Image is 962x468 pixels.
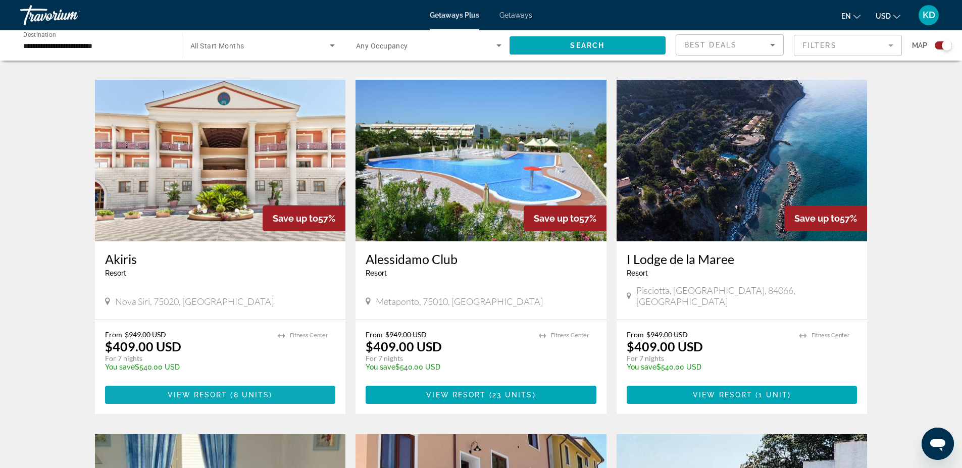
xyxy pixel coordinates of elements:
[534,213,579,224] span: Save up to
[105,269,126,277] span: Resort
[190,42,244,50] span: All Start Months
[922,428,954,460] iframe: Button to launch messaging window
[876,9,900,23] button: Change currency
[356,80,606,241] img: ii_als1.jpg
[23,31,56,38] span: Destination
[105,363,135,371] span: You save
[125,330,166,339] span: $949.00 USD
[627,339,703,354] p: $409.00 USD
[492,391,533,399] span: 23 units
[627,386,857,404] button: View Resort(1 unit)
[912,38,927,53] span: Map
[168,391,227,399] span: View Resort
[812,332,849,339] span: Fitness Center
[366,269,387,277] span: Resort
[366,386,596,404] button: View Resort(23 units)
[758,391,788,399] span: 1 unit
[510,36,666,55] button: Search
[627,363,790,371] p: $540.00 USD
[366,363,529,371] p: $540.00 USD
[617,80,868,241] img: ii_mee1.jpg
[524,205,606,231] div: 57%
[570,41,604,49] span: Search
[105,330,122,339] span: From
[105,363,268,371] p: $540.00 USD
[430,11,479,19] a: Getaways Plus
[841,9,860,23] button: Change language
[916,5,942,26] button: User Menu
[752,391,791,399] span: ( )
[366,339,442,354] p: $409.00 USD
[366,330,383,339] span: From
[551,332,589,339] span: Fitness Center
[684,39,775,51] mat-select: Sort by
[376,296,543,307] span: Metaponto, 75010, [GEOGRAPHIC_DATA]
[646,330,688,339] span: $949.00 USD
[841,12,851,20] span: en
[105,354,268,363] p: For 7 nights
[95,80,346,241] img: ii_aki1.jpg
[290,332,328,339] span: Fitness Center
[356,42,408,50] span: Any Occupancy
[105,386,336,404] button: View Resort(8 units)
[499,11,532,19] a: Getaways
[876,12,891,20] span: USD
[426,391,486,399] span: View Resort
[263,205,345,231] div: 57%
[273,213,318,224] span: Save up to
[684,41,737,49] span: Best Deals
[105,339,181,354] p: $409.00 USD
[234,391,270,399] span: 8 units
[627,330,644,339] span: From
[366,354,529,363] p: For 7 nights
[794,213,840,224] span: Save up to
[20,2,121,28] a: Travorium
[366,363,395,371] span: You save
[794,34,902,57] button: Filter
[385,330,427,339] span: $949.00 USD
[627,354,790,363] p: For 7 nights
[366,251,596,267] a: Alessidamo Club
[693,391,752,399] span: View Resort
[627,251,857,267] a: I Lodge de la Maree
[486,391,535,399] span: ( )
[627,363,656,371] span: You save
[627,269,648,277] span: Resort
[636,285,857,307] span: Pisciotta, [GEOGRAPHIC_DATA], 84066, [GEOGRAPHIC_DATA]
[115,296,274,307] span: Nova Siri, 75020, [GEOGRAPHIC_DATA]
[923,10,935,20] span: KD
[105,251,336,267] a: Akiris
[784,205,867,231] div: 57%
[227,391,272,399] span: ( )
